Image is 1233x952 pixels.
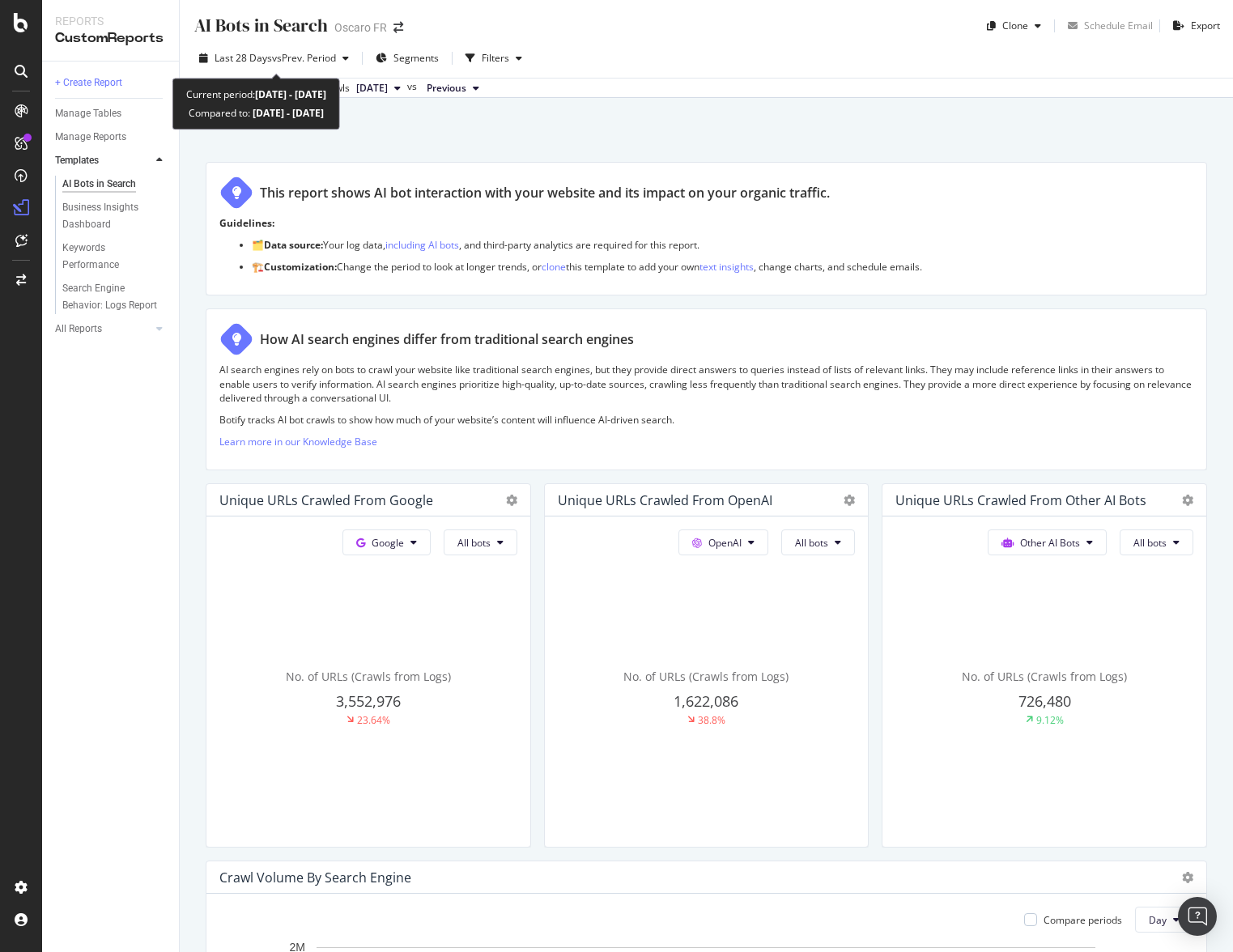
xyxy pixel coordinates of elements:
[357,713,390,727] div: 23.64%
[623,669,789,684] span: No. of URLs (Crawls from Logs)
[55,129,126,146] div: Manage Reports
[219,413,1193,427] p: Botify tracks AI bot crawls to show how much of your website’s content will influence AI-driven s...
[356,81,388,96] span: 2025 Aug. 8th
[215,51,272,65] span: Last 28 Days
[372,536,404,550] span: Google
[55,321,102,338] div: All Reports
[260,330,634,349] div: How AI search engines differ from traditional search engines
[385,238,459,252] a: including AI bots
[393,22,403,33] div: arrow-right-arrow-left
[219,435,377,448] a: Learn more in our Knowledge Base
[260,184,830,202] div: This report shows AI bot interaction with your website and its impact on your organic traffic.
[558,492,772,508] div: Unique URLs Crawled from OpenAI
[62,280,168,314] a: Search Engine Behavior: Logs Report
[698,713,725,727] div: 38.8%
[55,152,99,169] div: Templates
[1020,536,1080,550] span: Other AI Bots
[334,19,387,36] div: Oscaro FR
[189,104,324,122] div: Compared to:
[193,45,355,71] button: Last 28 DaysvsPrev. Period
[62,240,153,274] div: Keywords Performance
[55,321,151,338] a: All Reports
[407,79,420,94] span: vs
[250,106,324,120] b: [DATE] - [DATE]
[219,869,411,886] div: Crawl Volume By Search Engine
[62,280,158,314] div: Search Engine Behavior: Logs Report
[219,216,274,230] strong: Guidelines:
[1018,691,1071,711] span: 726,480
[62,240,168,274] a: Keywords Performance
[1167,13,1220,39] button: Export
[55,74,168,91] a: + Create Report
[444,529,517,555] button: All bots
[286,669,451,684] span: No. of URLs (Crawls from Logs)
[795,536,828,550] span: All bots
[342,529,431,555] button: Google
[1149,913,1167,927] span: Day
[1133,536,1167,550] span: All bots
[393,51,439,65] span: Segments
[55,129,168,146] a: Manage Reports
[1036,713,1064,727] div: 9.12%
[1044,913,1122,927] div: Compare periods
[708,536,742,550] span: OpenAI
[264,260,337,274] strong: Customization:
[699,260,754,274] a: text insights
[193,13,328,38] div: AI Bots in Search
[1191,19,1220,32] div: Export
[882,483,1207,848] div: Unique URLs Crawled from Other AI BotsOther AI BotsAll botsNo. of URLs (Crawls from Logs)726,4809...
[457,536,491,550] span: All bots
[255,87,326,101] b: [DATE] - [DATE]
[206,308,1207,470] div: How AI search engines differ from traditional search enginesAI search engines rely on bots to cra...
[55,74,122,91] div: + Create Report
[1061,13,1153,39] button: Schedule Email
[252,238,1193,252] p: 🗂️ Your log data, , and third-party analytics are required for this report.
[55,105,168,122] a: Manage Tables
[336,691,401,711] span: 3,552,976
[420,79,486,98] button: Previous
[988,529,1107,555] button: Other AI Bots
[980,13,1048,39] button: Clone
[62,199,168,233] a: Business Insights Dashboard
[1084,19,1153,32] div: Schedule Email
[678,529,768,555] button: OpenAI
[252,260,1193,274] p: 🏗️ Change the period to look at longer trends, or this template to add your own , change charts, ...
[482,51,509,65] div: Filters
[427,81,466,96] span: Previous
[369,45,445,71] button: Segments
[962,669,1127,684] span: No. of URLs (Crawls from Logs)
[1178,897,1217,936] div: Open Intercom Messenger
[62,176,168,193] a: AI Bots in Search
[459,45,529,71] button: Filters
[55,105,121,122] div: Manage Tables
[62,199,155,233] div: Business Insights Dashboard
[542,260,566,274] a: clone
[350,79,407,98] button: [DATE]
[895,492,1146,508] div: Unique URLs Crawled from Other AI Bots
[62,176,136,193] div: AI Bots in Search
[272,51,336,65] span: vs Prev. Period
[1002,19,1028,32] div: Clone
[55,13,166,29] div: Reports
[674,691,738,711] span: 1,622,086
[186,85,326,104] div: Current period:
[219,363,1193,404] p: AI search engines rely on bots to crawl your website like traditional search engines, but they pr...
[55,152,151,169] a: Templates
[544,483,869,848] div: Unique URLs Crawled from OpenAIOpenAIAll botsNo. of URLs (Crawls from Logs)1,622,08638.8%
[1135,907,1193,933] button: Day
[55,29,166,48] div: CustomReports
[219,492,433,508] div: Unique URLs Crawled from Google
[781,529,855,555] button: All bots
[1120,529,1193,555] button: All bots
[206,483,531,848] div: Unique URLs Crawled from GoogleGoogleAll botsNo. of URLs (Crawls from Logs)3,552,97623.64%
[264,238,323,252] strong: Data source:
[206,162,1207,295] div: This report shows AI bot interaction with your website and its impact on your organic traffic.Gui...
